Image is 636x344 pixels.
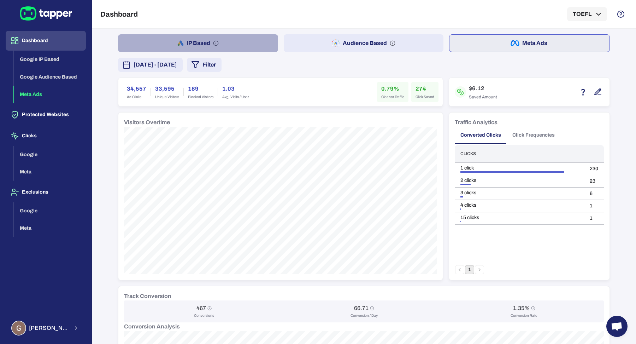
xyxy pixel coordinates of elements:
span: Cleaner Traffic [381,94,404,99]
svg: Conversions [207,306,212,310]
button: Protected Websites [6,105,86,125]
span: Unique Visitors [155,94,179,99]
a: Google [14,151,86,157]
h6: 189 [188,85,213,93]
div: 3 clicks [460,190,578,196]
svg: IP based: Search, Display, and Shopping. [213,40,219,46]
a: Meta [14,225,86,231]
button: Meta Ads [449,34,610,52]
button: Dashboard [6,31,86,51]
button: Google Audience Based [14,68,86,86]
svg: Audience based: Search, Display, Shopping, Video Performance Max, Demand Generation [390,40,395,46]
td: 6 [584,187,604,200]
a: Clicks [6,132,86,138]
nav: pagination navigation [455,265,484,274]
button: Meta [14,219,86,237]
h5: Dashboard [100,10,138,18]
h6: Conversion Analysis [124,322,604,331]
span: Conversions [194,313,214,318]
a: Dashboard [6,37,86,43]
img: Guillaume Lebelle [12,321,25,335]
td: 1 [584,200,604,212]
button: Converted Clicks [455,127,507,144]
button: Filter [187,58,222,72]
h6: Traffic Analytics [455,118,497,127]
button: Estimation based on the quantity of invalid click x cost-per-click. [577,86,589,98]
a: Google [14,207,86,213]
button: page 1 [465,265,474,274]
span: Blocked Visitors [188,94,213,99]
h6: 467 [196,305,206,312]
a: Google IP Based [14,56,86,62]
span: Conversion Rate [511,313,537,318]
svg: Conversion Rate [531,306,535,310]
button: Exclusions [6,182,86,202]
button: TOEFL [567,7,607,21]
button: Meta [14,163,86,181]
a: Exclusions [6,189,86,195]
div: 1 click [460,165,578,171]
td: 230 [584,162,604,175]
svg: Conversion / Day [370,306,374,310]
button: [DATE] - [DATE] [118,58,183,72]
h6: 1.35% [513,305,530,312]
button: Click Frequencies [507,127,560,144]
a: Google Audience Based [14,73,86,79]
a: Meta [14,168,86,174]
h6: 66.71 [354,305,369,312]
th: Clicks [455,145,584,162]
span: [PERSON_NAME] Lebelle [29,325,69,332]
div: 2 clicks [460,177,578,184]
span: Saved Amount [469,94,497,100]
button: Guillaume Lebelle[PERSON_NAME] Lebelle [6,318,86,338]
h6: 1.03 [222,85,249,93]
a: Protected Websites [6,111,86,117]
div: 15 clicks [460,214,578,221]
button: Audience Based [284,34,444,52]
a: Meta Ads [14,91,86,97]
h6: 0.79% [381,85,404,93]
a: Open chat [606,316,628,337]
button: Clicks [6,126,86,146]
div: 4 clicks [460,202,578,208]
span: [DATE] - [DATE] [134,61,177,69]
span: Click Saved [416,94,434,99]
button: Google [14,146,86,164]
span: Ad Clicks [127,94,146,99]
h6: 274 [416,85,434,93]
button: Google IP Based [14,51,86,68]
h6: 34,557 [127,85,146,93]
button: IP Based [118,34,278,52]
span: Avg. Visits / User [222,94,249,99]
h6: $6.12 [469,84,497,93]
span: Conversion / Day [351,313,378,318]
td: 23 [584,175,604,187]
td: 1 [584,212,604,224]
h6: Visitors Overtime [124,118,170,127]
button: Google [14,202,86,220]
button: Meta Ads [14,86,86,103]
h6: Track Conversion [124,292,171,300]
h6: 33,595 [155,85,179,93]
